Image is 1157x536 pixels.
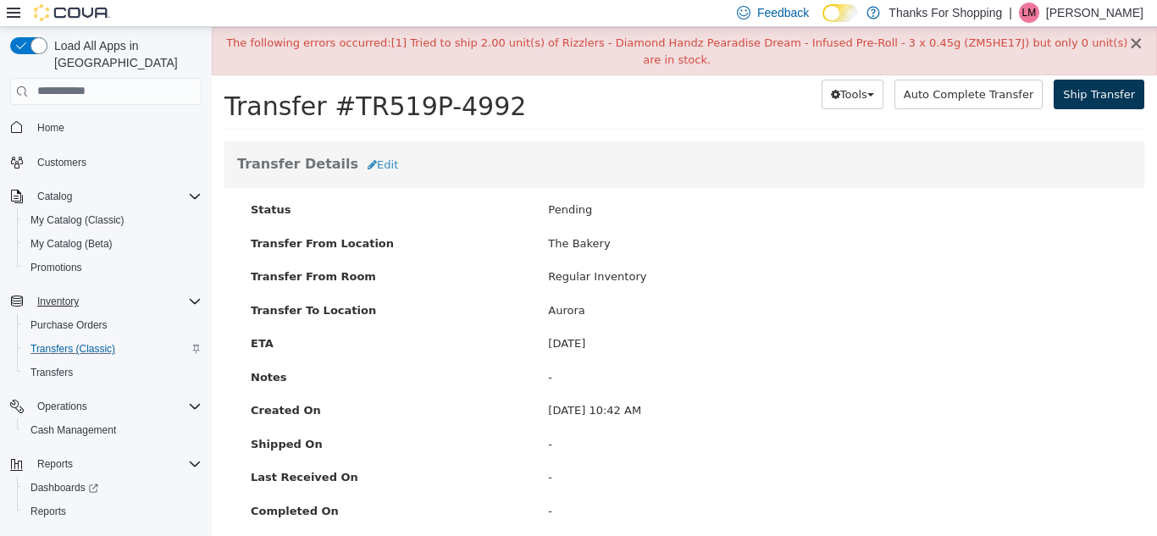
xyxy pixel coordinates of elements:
[13,64,314,94] span: Transfer #TR519P-4992
[24,234,119,254] a: My Catalog (Beta)
[34,4,110,21] img: Cova
[30,186,79,207] button: Catalog
[324,409,919,426] div: -
[26,342,324,359] label: Notes
[3,115,208,140] button: Home
[17,208,208,232] button: My Catalog (Classic)
[17,361,208,384] button: Transfers
[30,213,125,227] span: My Catalog (Classic)
[24,210,202,230] span: My Catalog (Classic)
[3,452,208,476] button: Reports
[30,318,108,332] span: Purchase Orders
[30,186,202,207] span: Catalog
[17,256,208,279] button: Promotions
[324,241,919,258] div: Regular Inventory
[37,190,72,203] span: Catalog
[24,501,73,522] a: Reports
[24,339,202,359] span: Transfers (Classic)
[324,208,919,225] div: The Bakery
[26,308,324,325] label: ETA
[851,61,923,74] span: Ship Transfer
[37,457,73,471] span: Reports
[822,4,858,22] input: Dark Mode
[30,423,116,437] span: Cash Management
[17,418,208,442] button: Cash Management
[30,396,94,417] button: Operations
[757,4,809,21] span: Feedback
[24,478,202,498] span: Dashboards
[3,395,208,418] button: Operations
[24,257,202,278] span: Promotions
[30,454,80,474] button: Reports
[26,275,324,292] label: Transfer To Location
[24,501,202,522] span: Reports
[24,362,202,383] span: Transfers
[17,313,208,337] button: Purchase Orders
[692,61,822,74] span: Auto Complete Transfer
[30,237,113,251] span: My Catalog (Beta)
[24,339,122,359] a: Transfers (Classic)
[324,174,919,191] div: Pending
[842,52,933,83] button: Ship Transfer
[628,61,656,74] span: Tools
[30,366,73,379] span: Transfers
[26,241,324,258] label: Transfer From Room
[3,290,208,313] button: Inventory
[30,118,71,138] a: Home
[37,156,86,169] span: Customers
[916,8,932,25] button: ×
[26,375,324,392] label: Created On
[324,308,919,325] div: [DATE]
[24,420,202,440] span: Cash Management
[30,396,202,417] span: Operations
[822,22,823,23] span: Dark Mode
[30,481,98,495] span: Dashboards
[37,400,87,413] span: Operations
[1009,3,1012,23] p: |
[30,152,93,173] a: Customers
[30,505,66,518] span: Reports
[1022,3,1037,23] span: LM
[324,375,919,392] div: [DATE] 10:42 AM
[1046,3,1143,23] p: [PERSON_NAME]
[889,3,1002,23] p: Thanks For Shopping
[147,123,196,153] button: Edit
[37,121,64,135] span: Home
[324,275,919,292] div: Aurora
[30,342,115,356] span: Transfers (Classic)
[30,152,202,173] span: Customers
[324,442,919,459] div: -
[24,257,89,278] a: Promotions
[683,52,831,83] button: Auto Complete Transfer
[17,232,208,256] button: My Catalog (Beta)
[26,174,324,191] label: Status
[1019,3,1039,23] div: Liam Mcauley
[610,52,672,83] button: Tools
[24,315,114,335] a: Purchase Orders
[24,210,131,230] a: My Catalog (Classic)
[26,208,324,225] label: Transfer From Location
[26,476,324,493] label: Completed On
[3,150,208,174] button: Customers
[17,476,208,500] a: Dashboards
[47,37,202,71] span: Load All Apps in [GEOGRAPHIC_DATA]
[26,409,324,426] label: Shipped On
[24,362,80,383] a: Transfers
[30,261,82,274] span: Promotions
[24,315,202,335] span: Purchase Orders
[17,500,208,523] button: Reports
[30,291,202,312] span: Inventory
[24,478,105,498] a: Dashboards
[30,117,202,138] span: Home
[24,420,123,440] a: Cash Management
[37,295,79,308] span: Inventory
[324,476,919,493] div: -
[26,442,324,459] label: Last Received On
[3,185,208,208] button: Catalog
[25,123,920,153] h3: Transfer Details
[17,337,208,361] button: Transfers (Classic)
[30,291,86,312] button: Inventory
[30,454,202,474] span: Reports
[324,342,919,359] div: -
[24,234,202,254] span: My Catalog (Beta)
